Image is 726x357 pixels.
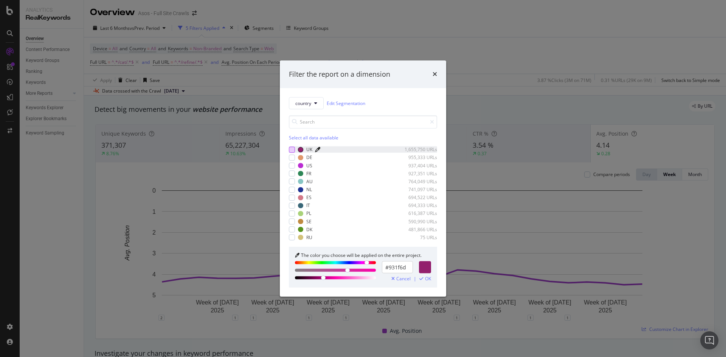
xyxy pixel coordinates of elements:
div: modal [280,60,446,297]
a: Edit Segmentation [327,99,365,107]
div: 927,351 URLs [400,170,437,177]
div: AU [306,178,313,185]
div: 1,655,750 URLs [400,147,437,153]
div: 764,049 URLs [400,178,437,185]
div: PL [306,210,311,217]
div: NL [306,186,312,193]
div: RU [306,234,312,241]
div: 616,387 URLs [400,210,437,217]
div: ES [306,194,312,201]
div: 937,404 URLs [400,162,437,169]
button: country [289,97,324,109]
div: 481,866 URLs [400,226,437,233]
div: SE [306,218,312,225]
div: | [414,276,416,281]
div: Filter the report on a dimension [289,70,390,79]
div: DE [306,155,312,161]
div: 955,333 URLs [400,155,437,161]
div: 75 URLs [400,234,437,241]
div: The color you choose will be applied on the entire project. [301,253,422,258]
div: IT [306,202,310,209]
span: OK [425,276,431,281]
div: 741,097 URLs [400,186,437,193]
div: Open Intercom Messenger [700,331,718,349]
div: US [306,162,312,169]
div: 694,522 URLs [400,194,437,201]
div: times [433,70,437,79]
input: Search [289,115,437,128]
div: 694,333 URLs [400,202,437,209]
div: UK [306,147,312,153]
div: DK [306,226,312,233]
span: Cancel [396,276,411,281]
div: FR [306,170,311,177]
span: country [295,100,311,107]
div: Select all data available [289,134,437,141]
div: 590,990 URLs [400,218,437,225]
